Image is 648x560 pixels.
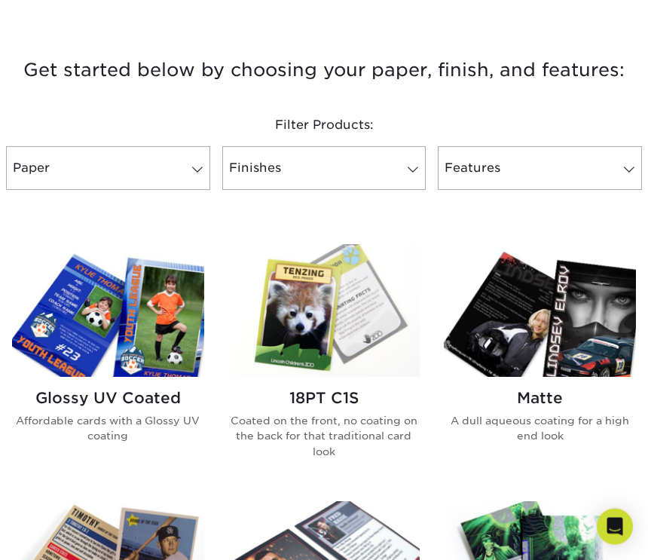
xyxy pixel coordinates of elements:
[438,147,642,191] a: Features
[228,245,420,378] img: 18PT C1S Trading Cards
[444,414,636,445] p: A dull aqueous coating for a high end look
[228,414,420,460] p: Coated on the front, no coating on the back for that traditional card look
[11,49,637,87] h3: Get started below by choosing your paper, finish, and features:
[597,509,633,545] div: Open Intercom Messenger
[12,390,204,408] h2: Glossy UV Coated
[444,245,636,378] img: Matte Trading Cards
[12,245,204,378] img: Glossy UV Coated Trading Cards
[228,245,420,484] a: 18PT C1S Trading Cards 18PT C1S Coated on the front, no coating on the back for that traditional ...
[444,390,636,408] h2: Matte
[12,245,204,484] a: Glossy UV Coated Trading Cards Glossy UV Coated Affordable cards with a Glossy UV coating
[228,390,420,408] h2: 18PT C1S
[444,245,636,484] a: Matte Trading Cards Matte A dull aqueous coating for a high end look
[222,147,426,191] a: Finishes
[6,147,210,191] a: Paper
[12,414,204,445] p: Affordable cards with a Glossy UV coating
